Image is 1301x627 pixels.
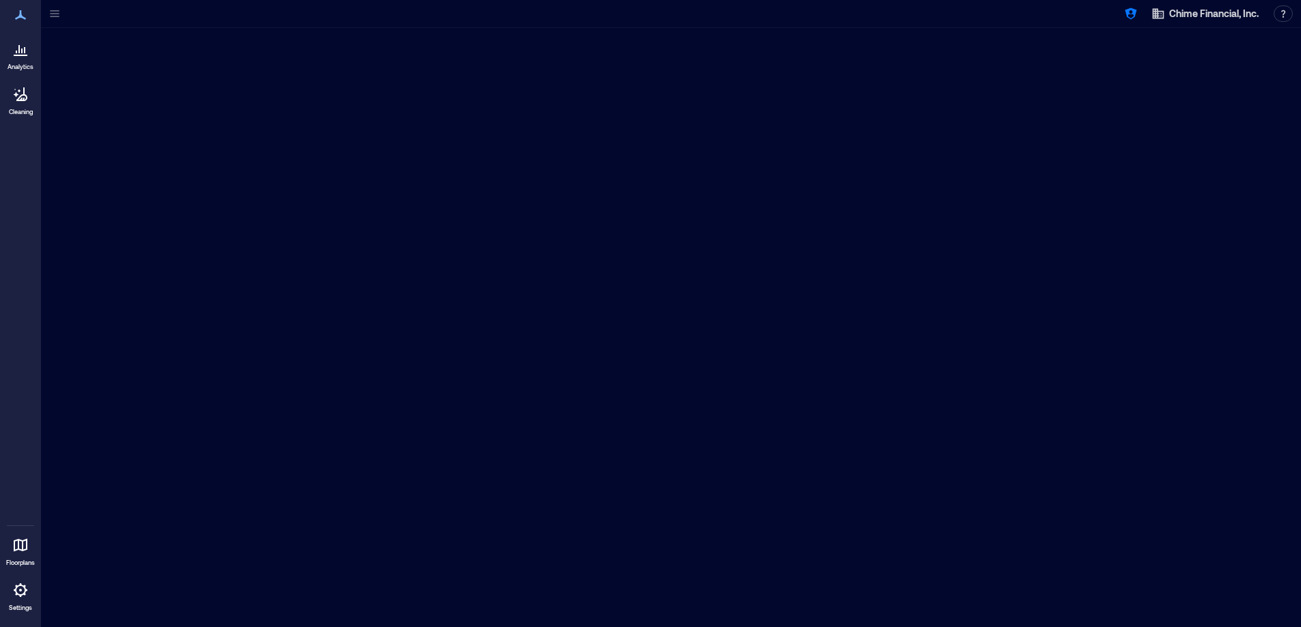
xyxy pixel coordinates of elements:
[4,574,37,616] a: Settings
[6,559,35,567] p: Floorplans
[1147,3,1263,25] button: Chime Financial, Inc.
[9,604,32,612] p: Settings
[8,63,33,71] p: Analytics
[9,108,33,116] p: Cleaning
[3,33,38,75] a: Analytics
[2,529,39,571] a: Floorplans
[1169,7,1259,20] span: Chime Financial, Inc.
[3,78,38,120] a: Cleaning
